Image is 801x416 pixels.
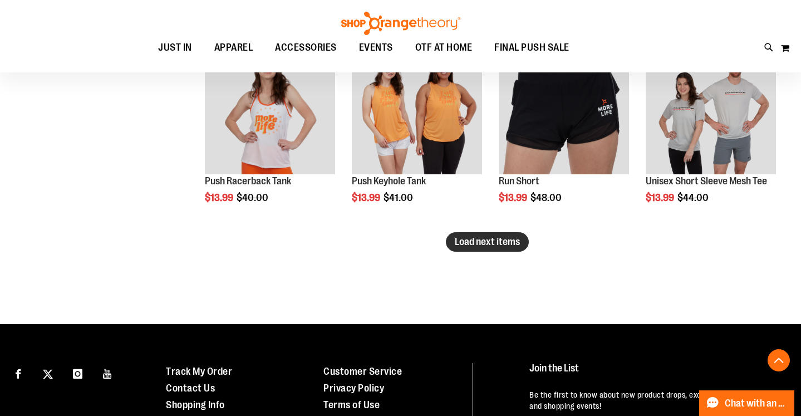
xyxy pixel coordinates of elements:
[384,192,415,203] span: $41.00
[352,192,382,203] span: $13.99
[529,363,780,384] h4: Join the List
[677,192,710,203] span: $44.00
[494,35,569,60] span: FINAL PUSH SALE
[205,44,335,176] a: Product image for Push Racerback TankSALE
[404,35,484,61] a: OTF AT HOME
[499,44,629,176] a: Product image for Run ShortsSALE
[166,399,225,410] a: Shopping Info
[214,35,253,60] span: APPAREL
[640,38,782,232] div: product
[529,389,780,412] p: Be the first to know about new product drops, exclusive collaborations, and shopping events!
[352,44,482,174] img: Product image for Push Keyhole Tank
[166,383,215,394] a: Contact Us
[205,44,335,174] img: Product image for Push Racerback Tank
[237,192,270,203] span: $40.00
[323,383,384,394] a: Privacy Policy
[38,363,58,383] a: Visit our X page
[275,35,337,60] span: ACCESSORIES
[166,366,232,377] a: Track My Order
[455,236,520,247] span: Load next items
[699,390,795,416] button: Chat with an Expert
[264,35,348,61] a: ACCESSORIES
[499,192,529,203] span: $13.99
[646,44,776,176] a: Product image for Unisex Short Sleeve Mesh TeeSALE
[346,38,488,232] div: product
[768,349,790,371] button: Back To Top
[98,363,117,383] a: Visit our Youtube page
[352,44,482,176] a: Product image for Push Keyhole TankSALE
[205,175,291,187] a: Push Racerback Tank
[323,366,402,377] a: Customer Service
[158,35,192,60] span: JUST IN
[415,35,473,60] span: OTF AT HOME
[530,192,563,203] span: $48.00
[147,35,203,61] a: JUST IN
[359,35,393,60] span: EVENTS
[352,175,426,187] a: Push Keyhole Tank
[43,369,53,379] img: Twitter
[205,192,235,203] span: $13.99
[483,35,581,60] a: FINAL PUSH SALE
[203,35,264,61] a: APPAREL
[199,38,341,232] div: product
[348,35,404,61] a: EVENTS
[725,398,788,409] span: Chat with an Expert
[446,232,529,252] button: Load next items
[499,44,629,174] img: Product image for Run Shorts
[499,175,539,187] a: Run Short
[8,363,28,383] a: Visit our Facebook page
[646,175,767,187] a: Unisex Short Sleeve Mesh Tee
[68,363,87,383] a: Visit our Instagram page
[323,399,380,410] a: Terms of Use
[646,44,776,174] img: Product image for Unisex Short Sleeve Mesh Tee
[340,12,462,35] img: Shop Orangetheory
[646,192,676,203] span: $13.99
[493,38,635,232] div: product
